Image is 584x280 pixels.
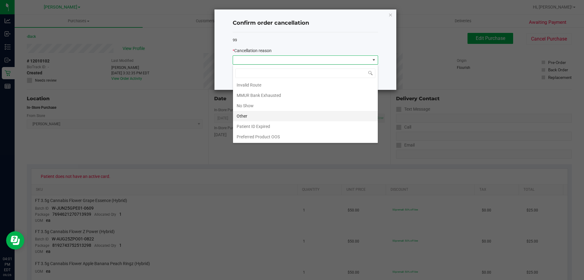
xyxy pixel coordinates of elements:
span: Cancellation reason [234,48,272,53]
li: MMUR Bank Exhausted [233,90,378,101]
li: Preferred Product OOS [233,132,378,142]
li: No Show [233,101,378,111]
li: Invalid Route [233,80,378,90]
span: 99 [233,38,237,42]
button: Close [388,11,393,18]
iframe: Resource center [6,231,24,250]
li: Patient ID Expired [233,121,378,132]
li: Other [233,111,378,121]
h4: Confirm order cancellation [233,19,378,27]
